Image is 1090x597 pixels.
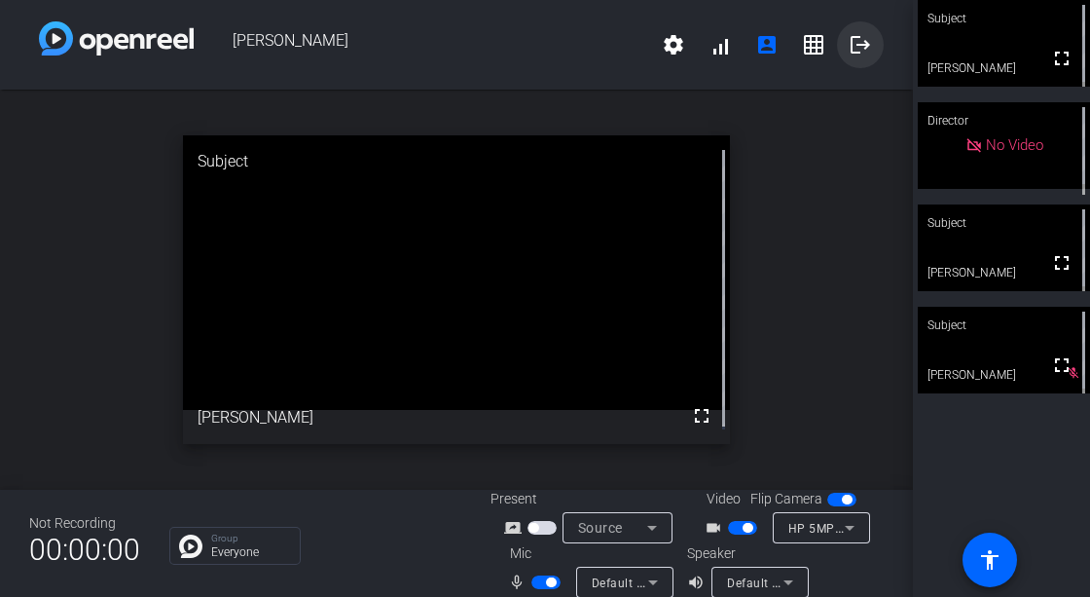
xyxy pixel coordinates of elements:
div: Subject [183,135,731,188]
mat-icon: fullscreen [690,404,713,428]
p: Everyone [211,546,290,558]
p: Group [211,534,290,543]
div: Not Recording [29,513,140,534]
span: Default - Microphone (Realtek(R) Audio) [592,575,817,590]
span: HP 5MP Camera (04f2:b7a8) [788,520,955,536]
div: Speaker [687,543,804,564]
mat-icon: accessibility [978,548,1001,572]
mat-icon: logout [849,33,872,56]
mat-icon: volume_up [687,571,710,594]
div: Mic [490,543,685,564]
mat-icon: videocam_outline [705,516,728,540]
span: Video [707,489,741,509]
span: No Video [986,136,1043,154]
mat-icon: fullscreen [1050,47,1073,70]
mat-icon: fullscreen [1050,354,1073,377]
button: signal_cellular_alt [697,21,744,68]
span: Default - Speakers (Realtek(R) Audio) [727,575,937,590]
span: 00:00:00 [29,526,140,574]
mat-icon: grid_on [802,33,825,56]
span: Flip Camera [750,489,822,509]
span: Source [578,520,623,536]
div: Present [490,489,685,509]
span: [PERSON_NAME] [194,21,650,68]
div: Subject [918,307,1090,344]
mat-icon: settings [662,33,685,56]
div: Subject [918,205,1090,242]
mat-icon: mic_none [508,571,531,594]
img: white-gradient.svg [39,21,194,56]
div: Director [918,102,1090,139]
mat-icon: fullscreen [1050,251,1073,275]
mat-icon: account_box [755,33,779,56]
mat-icon: screen_share_outline [504,516,527,540]
img: Chat Icon [179,535,202,558]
